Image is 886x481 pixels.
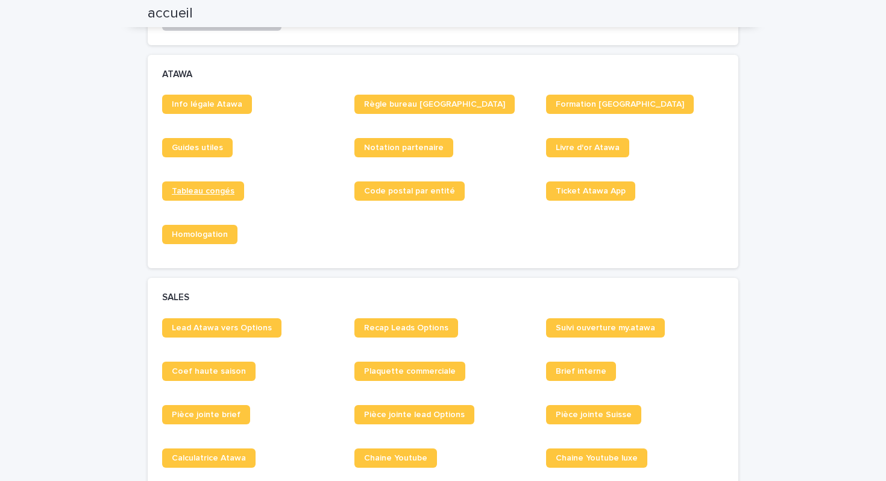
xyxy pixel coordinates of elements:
a: Suivi ouverture my.atawa [546,318,665,338]
span: Guides utiles [172,143,223,152]
h2: accueil [148,5,193,22]
span: Suivi ouverture my.atawa [556,324,655,332]
span: Pièce jointe Suisse [556,410,632,419]
span: Règle bureau [GEOGRAPHIC_DATA] [364,100,505,108]
span: Chaine Youtube luxe [556,454,638,462]
span: Tableau congés [172,187,234,195]
span: Pièce jointe lead Options [364,410,465,419]
a: Guides utiles [162,138,233,157]
a: Code postal par entité [354,181,465,201]
a: Brief interne [546,362,616,381]
a: Recap Leads Options [354,318,458,338]
span: Chaine Youtube [364,454,427,462]
span: Calculatrice Atawa [172,454,246,462]
a: Règle bureau [GEOGRAPHIC_DATA] [354,95,515,114]
span: Code postal par entité [364,187,455,195]
span: Formation [GEOGRAPHIC_DATA] [556,100,684,108]
span: Homologation [172,230,228,239]
a: Chaine Youtube luxe [546,448,647,468]
a: Pièce jointe brief [162,405,250,424]
a: Notation partenaire [354,138,453,157]
a: Coef haute saison [162,362,256,381]
a: Formation [GEOGRAPHIC_DATA] [546,95,694,114]
span: Recap Leads Options [364,324,448,332]
a: Plaquette commerciale [354,362,465,381]
span: Ticket Atawa App [556,187,626,195]
h2: ATAWA [162,69,192,80]
a: Ticket Atawa App [546,181,635,201]
a: Info légale Atawa [162,95,252,114]
a: Homologation [162,225,237,244]
span: Plaquette commerciale [364,367,456,376]
a: Chaine Youtube [354,448,437,468]
a: Livre d'or Atawa [546,138,629,157]
span: Brief interne [556,367,606,376]
span: Livre d'or Atawa [556,143,620,152]
a: Calculatrice Atawa [162,448,256,468]
a: Tableau congés [162,181,244,201]
a: Pièce jointe lead Options [354,405,474,424]
h2: SALES [162,292,189,303]
a: Lead Atawa vers Options [162,318,281,338]
span: Notation partenaire [364,143,444,152]
span: Pièce jointe brief [172,410,240,419]
span: Lead Atawa vers Options [172,324,272,332]
span: Info légale Atawa [172,100,242,108]
a: Pièce jointe Suisse [546,405,641,424]
span: Coef haute saison [172,367,246,376]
